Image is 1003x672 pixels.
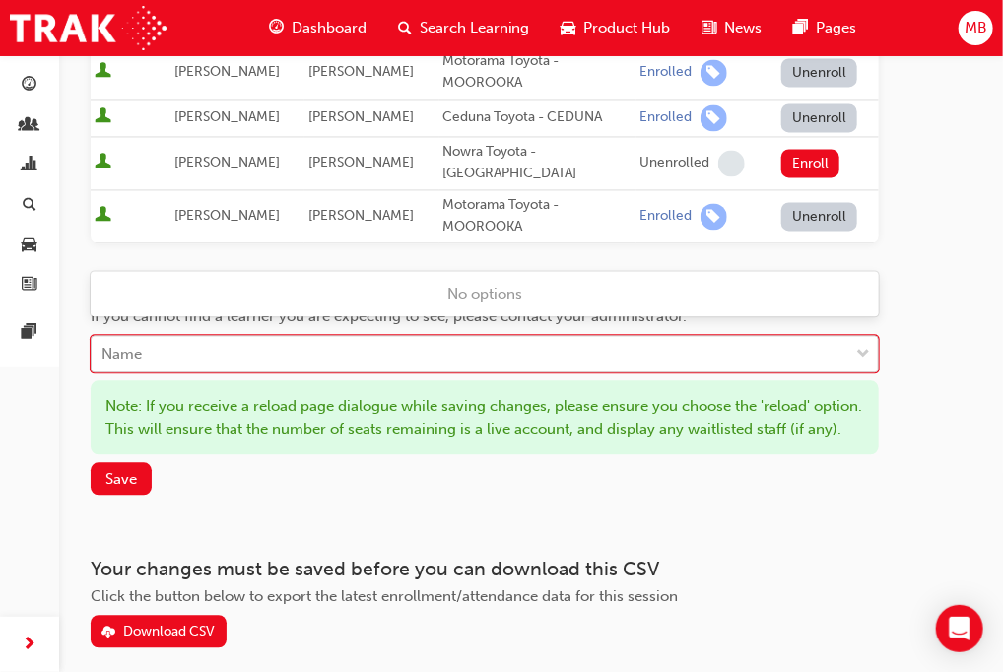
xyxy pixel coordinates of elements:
span: people-icon [23,117,37,135]
span: car-icon [23,236,37,254]
button: Download CSV [91,615,227,647]
span: news-icon [23,277,37,295]
span: User is active [95,62,111,82]
span: User is active [95,107,111,127]
span: [PERSON_NAME] [174,154,280,170]
span: Product Hub [584,17,671,39]
span: News [725,17,763,39]
span: news-icon [702,16,717,40]
span: Search Learning [420,17,530,39]
span: learningRecordVerb_ENROLL-icon [701,203,727,230]
span: learningRecordVerb_ENROLL-icon [701,104,727,131]
span: car-icon [562,16,576,40]
span: search-icon [23,197,36,215]
div: Name [101,343,142,366]
span: search-icon [398,16,412,40]
span: download-icon [101,625,115,641]
span: [PERSON_NAME] [174,207,280,224]
span: [PERSON_NAME] [308,154,414,170]
span: [PERSON_NAME] [308,207,414,224]
button: Enroll [781,149,840,177]
span: guage-icon [23,77,37,95]
span: Save [105,470,137,488]
span: [PERSON_NAME] [308,108,414,125]
span: Click the button below to export the latest enrollment/attendance data for this session [91,587,678,605]
span: [PERSON_NAME] [174,108,280,125]
button: Unenroll [781,58,858,87]
img: Trak [10,6,167,50]
span: [PERSON_NAME] [308,63,414,80]
div: Unenrolled [640,154,710,172]
span: [PERSON_NAME] [174,63,280,80]
button: Unenroll [781,202,858,231]
button: Unenroll [781,103,858,132]
span: User is active [95,206,111,226]
span: guage-icon [269,16,284,40]
a: news-iconNews [687,8,778,48]
a: pages-iconPages [778,8,873,48]
div: Nowra Toyota - [GEOGRAPHIC_DATA] [443,141,633,185]
div: Download CSV [123,623,215,639]
a: search-iconSearch Learning [382,8,546,48]
div: Enrolled [640,207,693,226]
span: learningRecordVerb_ENROLL-icon [701,59,727,86]
span: MB [965,17,987,39]
div: Motorama Toyota - MOOROOKA [443,50,633,95]
span: If you cannot find a learner you are expecting to see, please contact your administrator. [91,307,687,325]
a: car-iconProduct Hub [546,8,687,48]
span: Pages [817,17,857,39]
h3: Your changes must be saved before you can download this CSV [91,558,879,580]
a: guage-iconDashboard [253,8,382,48]
span: pages-icon [794,16,809,40]
span: chart-icon [23,157,37,174]
span: next-icon [23,633,37,657]
div: No options [91,275,879,313]
div: Motorama Toyota - MOOROOKA [443,194,633,238]
button: Save [91,462,152,495]
button: MB [959,11,993,45]
div: Open Intercom Messenger [936,605,983,652]
div: Note: If you receive a reload page dialogue while saving changes, please ensure you choose the 'r... [91,380,879,454]
span: User is active [95,153,111,172]
span: down-icon [856,342,870,368]
span: Dashboard [292,17,367,39]
div: Enrolled [640,108,693,127]
div: Ceduna Toyota - CEDUNA [443,106,633,129]
span: pages-icon [23,324,37,342]
div: Enrolled [640,63,693,82]
span: learningRecordVerb_NONE-icon [718,150,745,176]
